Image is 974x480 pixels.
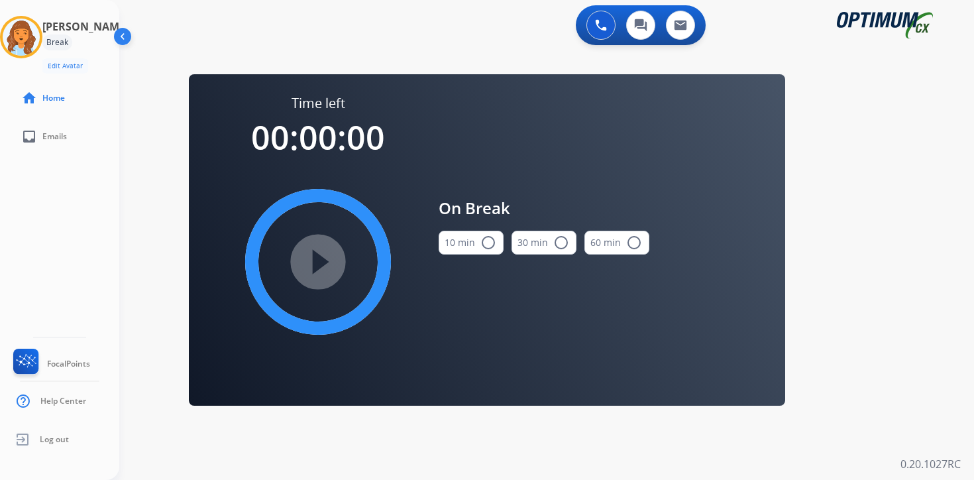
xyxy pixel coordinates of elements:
[553,235,569,251] mat-icon: radio_button_unchecked
[900,456,961,472] p: 0.20.1027RC
[42,19,129,34] h3: [PERSON_NAME]
[47,359,90,369] span: FocalPoints
[42,34,72,50] div: Break
[21,129,37,145] mat-icon: inbox
[40,434,69,445] span: Log out
[292,94,345,113] span: Time left
[42,93,65,103] span: Home
[439,196,649,220] span: On Break
[42,58,88,74] button: Edit Avatar
[584,231,649,255] button: 60 min
[40,396,86,406] span: Help Center
[626,235,642,251] mat-icon: radio_button_unchecked
[11,349,90,379] a: FocalPoints
[21,90,37,106] mat-icon: home
[439,231,504,255] button: 10 min
[480,235,496,251] mat-icon: radio_button_unchecked
[251,115,385,160] span: 00:00:00
[3,19,40,56] img: avatar
[512,231,576,255] button: 30 min
[42,131,67,142] span: Emails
